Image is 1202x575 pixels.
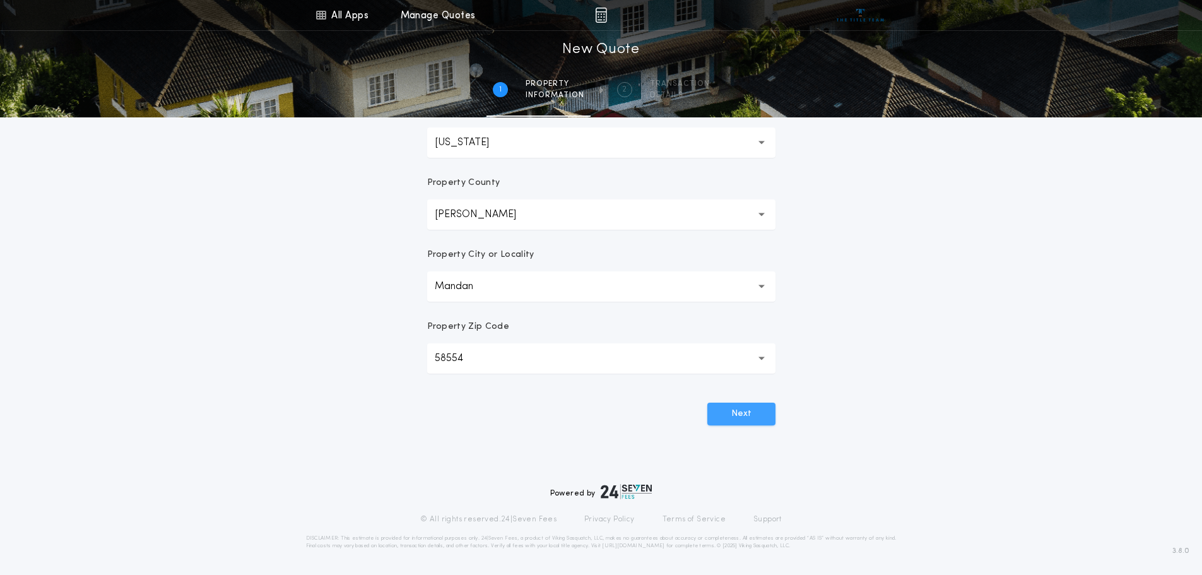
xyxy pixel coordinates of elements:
[1172,545,1189,557] span: 3.8.0
[526,79,584,89] span: Property
[427,199,775,230] button: [PERSON_NAME]
[306,535,897,550] p: DISCLAIMER: This estimate is provided for informational purposes only. 24|Seven Fees, a product o...
[427,321,509,333] p: Property Zip Code
[427,127,775,158] button: [US_STATE]
[753,514,782,525] a: Support
[435,207,536,222] p: [PERSON_NAME]
[435,135,509,150] p: [US_STATE]
[622,85,627,95] h2: 2
[435,279,493,294] p: Mandan
[427,343,775,374] button: 58554
[427,271,775,302] button: Mandan
[435,351,483,366] p: 58554
[562,40,639,60] h1: New Quote
[837,9,884,21] img: vs-icon
[550,484,652,499] div: Powered by
[602,543,664,548] a: [URL][DOMAIN_NAME]
[650,90,710,100] span: details
[427,249,534,261] p: Property City or Locality
[650,79,710,89] span: Transaction
[707,403,775,425] button: Next
[663,514,726,525] a: Terms of Service
[584,514,635,525] a: Privacy Policy
[526,90,584,100] span: information
[420,514,557,525] p: © All rights reserved. 24|Seven Fees
[595,8,607,23] img: img
[499,85,502,95] h2: 1
[427,177,500,189] p: Property County
[601,484,652,499] img: logo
